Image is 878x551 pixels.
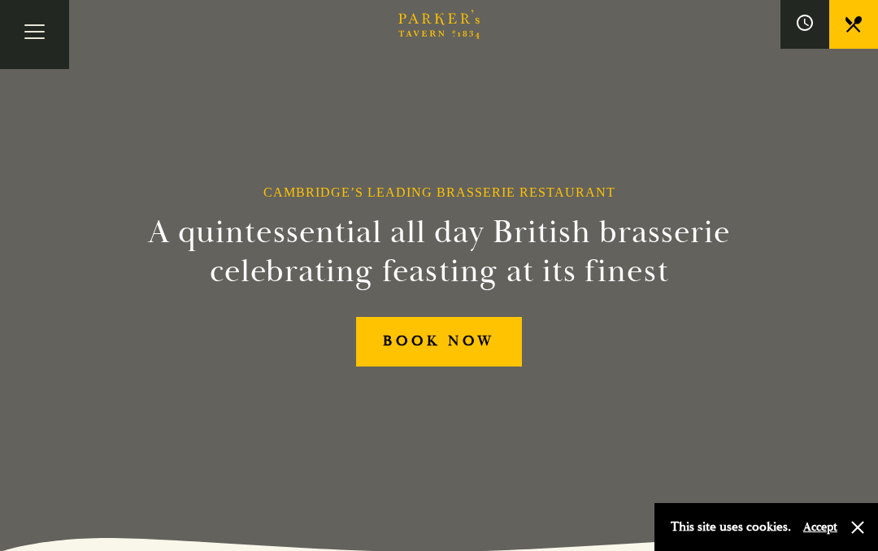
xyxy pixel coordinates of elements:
[133,213,745,291] h2: A quintessential all day British brasserie celebrating feasting at its finest
[671,515,791,539] p: This site uses cookies.
[803,519,837,535] button: Accept
[263,184,615,200] h1: Cambridge’s Leading Brasserie Restaurant
[356,317,522,367] a: BOOK NOW
[850,519,866,536] button: Close and accept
